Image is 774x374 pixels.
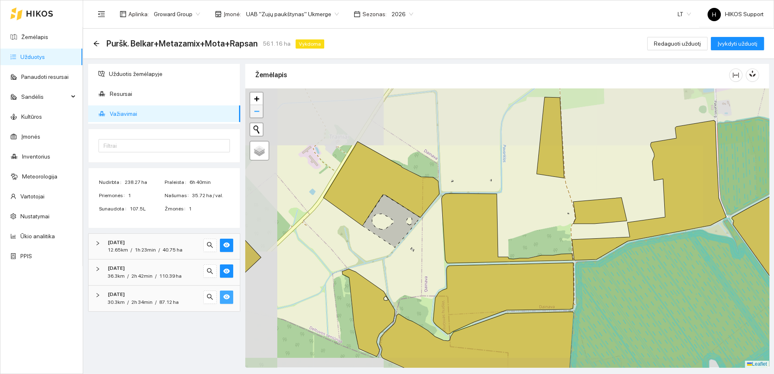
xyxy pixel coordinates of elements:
[131,299,153,305] span: 2h 34min
[109,66,234,82] span: Užduotis žemėlapyje
[203,264,217,278] button: search
[189,205,229,213] span: 1
[128,192,164,200] span: 1
[354,11,360,17] span: calendar
[93,40,100,47] span: arrow-left
[99,192,128,200] span: Priemonės
[99,205,130,213] span: Sunaudota
[729,68,742,82] button: column-width
[192,192,229,200] span: 35.72 ha / val.
[21,133,40,140] a: Įmonės
[20,54,45,60] a: Užduotys
[220,291,233,304] button: eye
[128,10,149,19] span: Aplinka :
[203,239,217,252] button: search
[20,233,55,240] a: Ūkio analitika
[21,73,69,80] a: Panaudoti resursai
[125,178,164,186] span: 238.27 ha
[224,10,241,19] span: Įmonė :
[263,39,291,48] span: 561.16 ha
[254,93,259,104] span: +
[108,265,125,271] strong: [DATE]
[89,259,240,285] div: [DATE]36.3km/2h 42min/110.39 hasearcheye
[155,299,157,305] span: /
[203,291,217,304] button: search
[127,273,129,279] span: /
[98,10,105,18] span: menu-fold
[95,241,100,246] span: right
[165,178,190,186] span: Praleista
[223,268,230,276] span: eye
[220,239,233,252] button: eye
[93,6,110,22] button: menu-fold
[296,39,324,49] span: Vykdoma
[89,286,240,311] div: [DATE]30.3km/2h 34min/87.12 hasearcheye
[135,247,156,253] span: 1h 23min
[20,253,32,259] a: PPIS
[711,37,764,50] button: Įvykdyti užduotį
[165,192,192,200] span: Našumas
[220,264,233,278] button: eye
[21,113,42,120] a: Kultūros
[110,105,234,122] span: Važiavimai
[250,93,263,105] a: Zoom in
[108,240,125,245] strong: [DATE]
[747,361,767,367] a: Leaflet
[93,40,100,47] div: Atgal
[730,72,742,78] span: column-width
[20,213,49,220] a: Nustatymai
[20,193,44,200] a: Vartotojai
[250,142,269,160] a: Layers
[246,8,339,20] span: UAB "Zujų paukštynas" Ukmerge
[110,86,234,102] span: Resursai
[130,205,164,213] span: 107.5L
[99,178,125,186] span: Nudirbta
[131,247,132,253] span: /
[362,10,387,19] span: Sezonas :
[22,153,50,160] a: Inventorius
[89,234,240,259] div: [DATE]12.65km/1h 23min/40.75 hasearcheye
[712,8,716,21] span: H
[108,273,125,279] span: 36.3km
[95,266,100,271] span: right
[163,247,182,253] span: 40.75 ha
[207,268,213,276] span: search
[108,299,125,305] span: 30.3km
[250,105,263,117] a: Zoom out
[154,8,200,20] span: Groward Group
[108,291,125,297] strong: [DATE]
[22,173,57,180] a: Meteorologija
[165,205,189,213] span: Žmonės
[250,123,263,136] button: Initiate a new search
[159,299,179,305] span: 87.12 ha
[127,299,129,305] span: /
[108,247,128,253] span: 12.65km
[95,293,100,298] span: right
[654,39,701,48] span: Redaguoti užduotį
[207,293,213,301] span: search
[647,40,707,47] a: Redaguoti užduotį
[215,11,222,17] span: shop
[223,293,230,301] span: eye
[120,11,126,17] span: layout
[647,37,707,50] button: Redaguoti užduotį
[707,11,764,17] span: HIKOS Support
[106,37,258,50] span: Puršk. Belkar+Metazamix+Mota+Rapsan
[255,63,729,87] div: Žemėlapis
[21,88,69,105] span: Sandėlis
[131,273,153,279] span: 2h 42min
[207,242,213,249] span: search
[223,242,230,249] span: eye
[158,247,160,253] span: /
[254,106,259,116] span: −
[21,34,48,40] a: Žemėlapis
[717,39,757,48] span: Įvykdyti užduotį
[159,273,182,279] span: 110.39 ha
[678,8,691,20] span: LT
[392,8,413,20] span: 2026
[190,178,229,186] span: 6h 40min
[155,273,157,279] span: /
